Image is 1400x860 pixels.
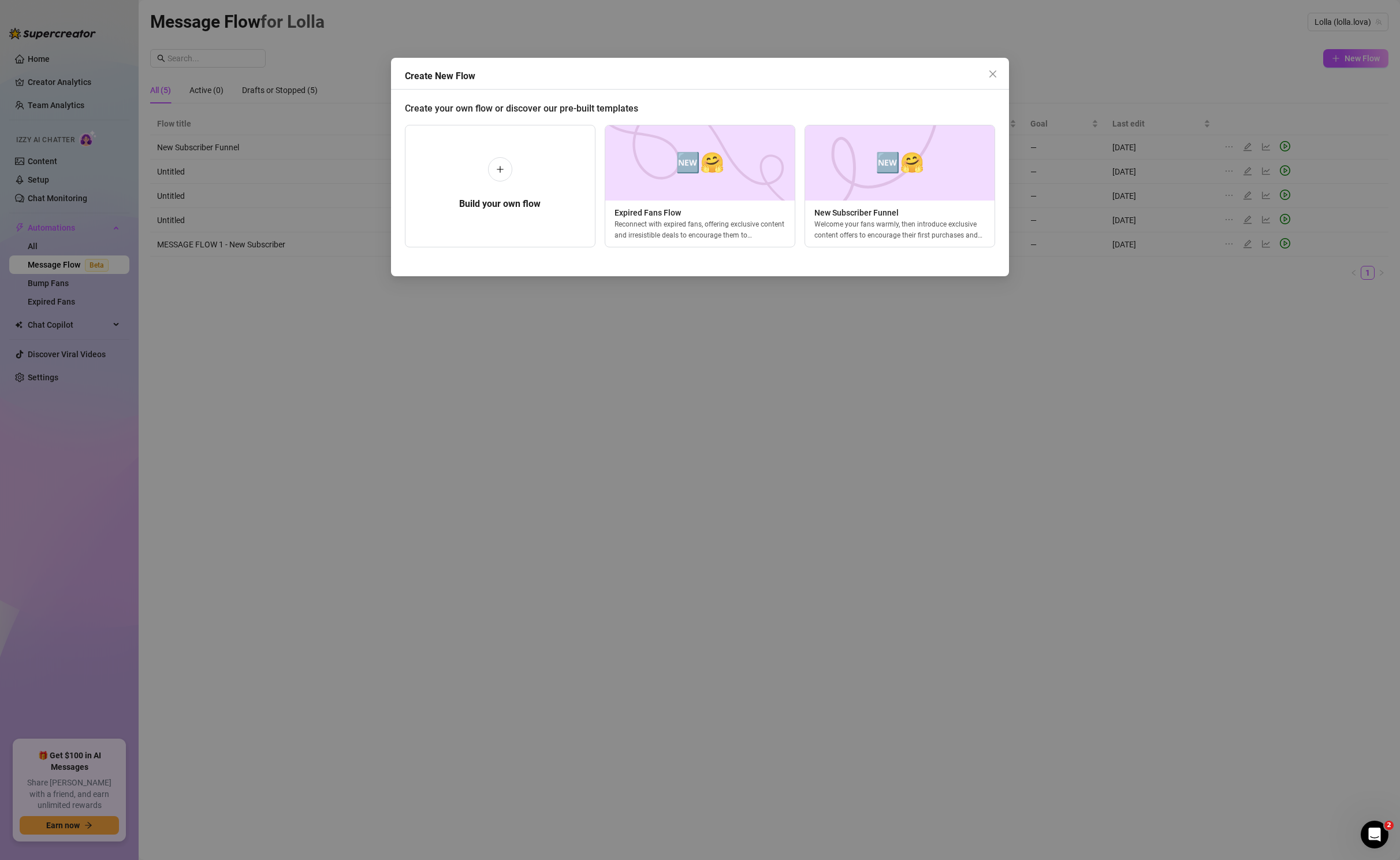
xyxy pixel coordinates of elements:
span: Close [984,69,1002,79]
span: close [988,69,997,79]
div: Welcome your fans warmly, then introduce exclusive content offers to encourage their first purcha... [805,219,995,240]
button: Close [984,65,1002,83]
iframe: Intercom live chat [1361,821,1388,848]
span: 🆕🤗 [876,147,924,178]
h5: Build your own flow [459,197,541,211]
div: Create New Flow [405,69,1009,83]
span: New Subscriber Funnel [805,206,995,219]
div: Reconnect with expired fans, offering exclusive content and irresistible deals to encourage them ... [605,219,795,240]
span: 2 [1384,821,1394,830]
span: plus [496,165,504,173]
span: Expired Fans Flow [605,206,795,219]
span: Create your own flow or discover our pre-built templates [405,103,638,114]
span: 🆕🤗 [676,147,724,178]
